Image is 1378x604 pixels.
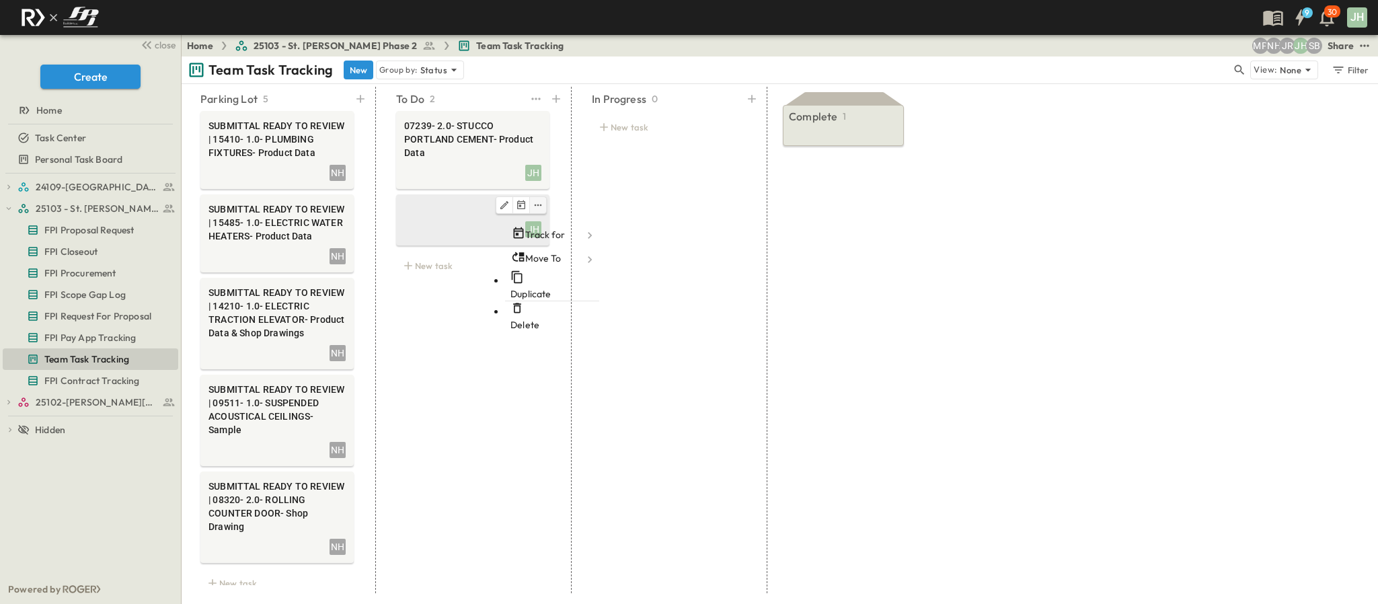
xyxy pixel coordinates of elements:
p: 5 [263,92,268,106]
span: Task Center [35,131,86,145]
div: SUBMITTAL READY TO REVIEW | 08320- 2.0- ROLLING COUNTER DOOR- Shop DrawingNH [200,471,354,563]
a: 25102-Christ The Redeemer Anglican Church [17,393,176,412]
button: test [1356,38,1373,54]
span: FPI Procurement [44,266,116,280]
a: Team Task Tracking [457,39,564,52]
div: Monica Pruteanu (mpruteanu@fpibuilders.com) [1252,38,1268,54]
button: Move To [505,246,599,270]
div: FPI Request For Proposaltest [3,305,178,327]
div: NH [330,165,346,181]
div: JH [525,165,541,181]
p: Group by: [379,63,418,77]
span: close [155,38,176,52]
div: NH [330,539,346,555]
span: 25103 - St. [PERSON_NAME] Phase 2 [254,39,418,52]
span: Duplicate [510,288,551,300]
a: 25103 - St. [PERSON_NAME] Phase 2 [17,199,176,218]
div: SUBMITTAL READY TO REVIEW | 09511- 1.0- SUSPENDED ACOUSTICAL CEILINGS- SampleNH [200,375,354,466]
p: None [1280,63,1301,77]
div: Personal Task Boardtest [3,149,178,170]
a: FPI Closeout [3,242,176,261]
span: Team Task Tracking [44,352,129,366]
p: View: [1254,63,1277,77]
div: EditTracking Date MenueditTracking Date MenuMove ToDuplicateDeleteJH [396,194,549,246]
span: FPI Request For Proposal [44,309,151,323]
div: Team Task Trackingtest [3,348,178,370]
div: Jose Hurtado (jhurtado@fpibuilders.com) [1293,38,1309,54]
span: 25102-Christ The Redeemer Anglican Church [36,395,159,409]
span: FPI Contract Tracking [44,374,140,387]
div: JH [1347,7,1367,28]
div: SUBMITTAL READY TO REVIEW | 15485- 1.0- ELECTRIC WATER HEATERS- Product DataNH [200,194,354,272]
span: SUBMITTAL READY TO REVIEW | 15485- 1.0- ELECTRIC WATER HEATERS- Product Data [208,202,346,243]
div: New task [592,118,745,137]
div: SUBMITTAL READY TO REVIEW | 14210- 1.0- ELECTRIC TRACTION ELEVATOR- Product Data & Shop DrawingsNH [200,278,354,369]
p: 0 [652,92,658,106]
p: To Do [396,91,424,107]
img: c8d7d1ed905e502e8f77bf7063faec64e13b34fdb1f2bdd94b0e311fc34f8000.png [16,3,104,32]
button: JH [1346,6,1369,29]
button: Filter [1326,61,1373,79]
button: Tracking Date Menu [505,223,599,246]
div: SUBMITTAL READY TO REVIEW | 15410- 1.0- PLUMBING FIXTURES- Product DataNH [200,111,354,189]
a: Home [187,39,213,52]
span: Team Task Tracking [476,39,564,52]
span: Move To [525,252,561,265]
span: SUBMITTAL READY TO REVIEW | 15410- 1.0- PLUMBING FIXTURES- Product Data [208,119,346,159]
a: Home [3,101,176,120]
button: test [528,89,544,108]
p: 2 [430,92,435,106]
div: FPI Closeouttest [3,241,178,262]
div: 25102-Christ The Redeemer Anglican Churchtest [3,391,178,413]
a: FPI Request For Proposal [3,307,176,326]
div: NH [330,442,346,458]
span: Hidden [35,423,65,437]
button: Create [40,65,141,89]
button: close [135,35,178,54]
span: FPI Pay App Tracking [44,331,136,344]
a: FPI Pay App Tracking [3,328,176,347]
button: New [344,61,373,79]
span: Personal Task Board [35,153,122,166]
div: NH [330,248,346,264]
div: FPI Proposal Requesttest [3,219,178,241]
span: 07239- 2.0- STUCCO PORTLAND CEMENT- Product Data [404,119,541,159]
a: Personal Task Board [3,150,176,169]
div: NH [330,345,346,361]
span: Track for [525,228,565,241]
span: 25103 - St. [PERSON_NAME] Phase 2 [36,202,159,215]
div: Jayden Ramirez (jramirez@fpibuilders.com) [1279,38,1295,54]
div: FPI Contract Trackingtest [3,370,178,391]
div: FPI Pay App Trackingtest [3,327,178,348]
span: SUBMITTAL READY TO REVIEW | 08320- 2.0- ROLLING COUNTER DOOR- Shop Drawing [208,480,346,533]
p: Parking Lot [200,91,258,107]
a: FPI Contract Tracking [3,371,176,390]
span: Home [36,104,62,117]
p: Team Task Tracking [208,61,333,79]
div: 07239- 2.0- STUCCO PORTLAND CEMENT- Product DataJH [396,111,549,189]
a: FPI Proposal Request [3,221,176,239]
p: In Progress [592,91,646,107]
div: Nila Hutcheson (nhutcheson@fpibuilders.com) [1266,38,1282,54]
div: New task [396,256,549,275]
p: Complete [789,108,837,124]
button: Edit [496,197,513,213]
a: 24109-St. Teresa of Calcutta Parish Hall [17,178,176,196]
span: FPI Proposal Request [44,223,134,237]
div: 25103 - St. [PERSON_NAME] Phase 2test [3,198,178,219]
div: Share [1328,39,1354,52]
a: Team Task Tracking [3,350,176,369]
div: Filter [1331,63,1369,77]
a: FPI Procurement [3,264,176,282]
h6: 9 [1305,7,1309,18]
span: SUBMITTAL READY TO REVIEW | 14210- 1.0- ELECTRIC TRACTION ELEVATOR- Product Data & Shop Drawings [208,286,346,340]
a: 25103 - St. [PERSON_NAME] Phase 2 [235,39,436,52]
a: Task Center [3,128,176,147]
div: 24109-St. Teresa of Calcutta Parish Halltest [3,176,178,198]
span: FPI Closeout [44,245,98,258]
span: 24109-St. Teresa of Calcutta Parish Hall [36,180,159,194]
div: FPI Scope Gap Logtest [3,284,178,305]
button: 9 [1287,5,1313,30]
p: 1 [843,110,846,123]
span: Delete [510,319,539,331]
